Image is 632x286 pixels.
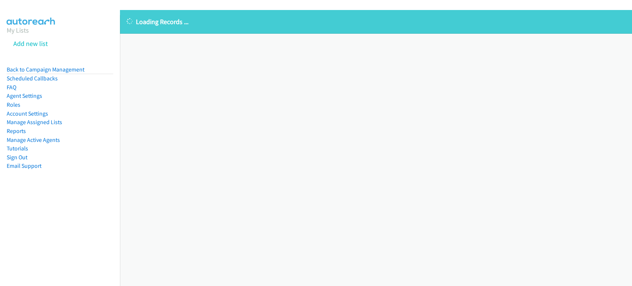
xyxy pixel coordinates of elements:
[7,84,16,91] a: FAQ
[7,66,84,73] a: Back to Campaign Management
[7,145,28,152] a: Tutorials
[127,17,625,27] p: Loading Records ...
[7,136,60,143] a: Manage Active Agents
[7,154,27,161] a: Sign Out
[7,110,48,117] a: Account Settings
[7,26,29,34] a: My Lists
[7,101,20,108] a: Roles
[7,162,41,169] a: Email Support
[7,127,26,134] a: Reports
[7,119,62,126] a: Manage Assigned Lists
[7,92,42,99] a: Agent Settings
[7,75,58,82] a: Scheduled Callbacks
[13,39,48,48] a: Add new list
